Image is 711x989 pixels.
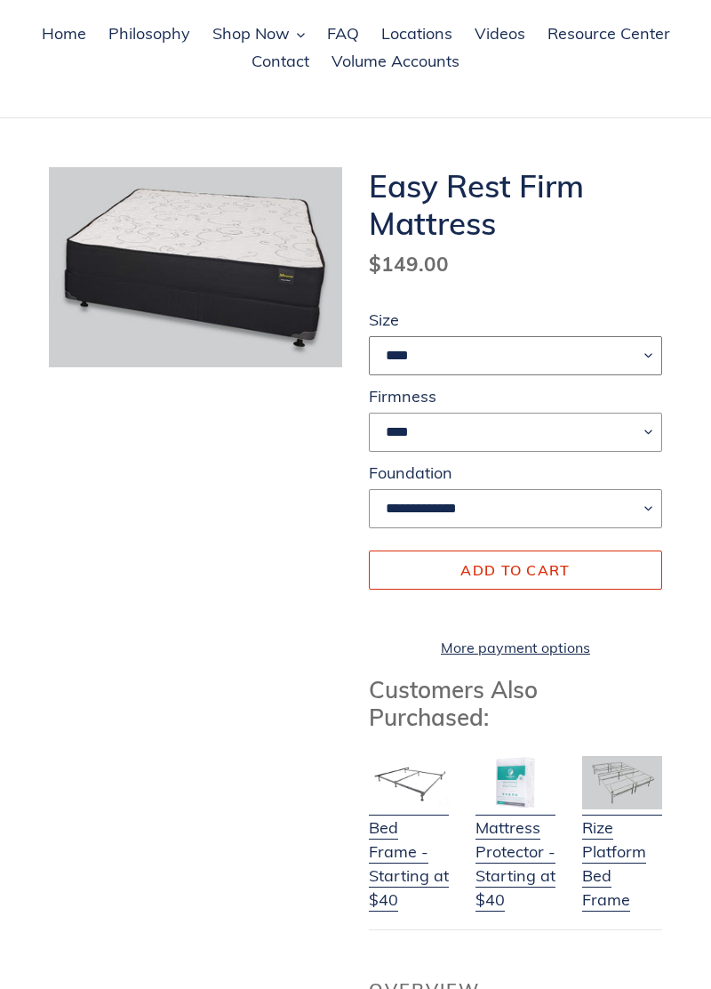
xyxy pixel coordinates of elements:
[466,21,534,48] a: Videos
[369,251,449,277] span: $149.00
[33,21,95,48] a: Home
[475,23,525,44] span: Videos
[369,384,662,408] label: Firmness
[369,756,449,809] img: Bed Frame
[381,23,452,44] span: Locations
[475,756,555,809] img: Mattress Protector
[460,561,570,579] span: Add to cart
[369,461,662,485] label: Foundation
[204,21,314,48] button: Shop Now
[547,23,670,44] span: Resource Center
[252,51,309,72] span: Contact
[327,23,359,44] span: FAQ
[42,23,86,44] span: Home
[332,51,459,72] span: Volume Accounts
[318,21,368,48] a: FAQ
[323,49,468,76] a: Volume Accounts
[372,21,461,48] a: Locations
[539,21,679,48] a: Resource Center
[582,793,662,912] a: Rize Platform Bed Frame
[582,756,662,809] img: Adjustable Base
[369,676,662,731] h3: Customers Also Purchased:
[108,23,190,44] span: Philosophy
[212,23,290,44] span: Shop Now
[369,551,662,590] button: Add to cart
[369,167,662,242] h1: Easy Rest Firm Mattress
[369,308,662,332] label: Size
[243,49,318,76] a: Contact
[369,793,449,912] a: Bed Frame - Starting at $40
[475,793,555,912] a: Mattress Protector - Starting at $40
[100,21,199,48] a: Philosophy
[369,637,662,658] a: More payment options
